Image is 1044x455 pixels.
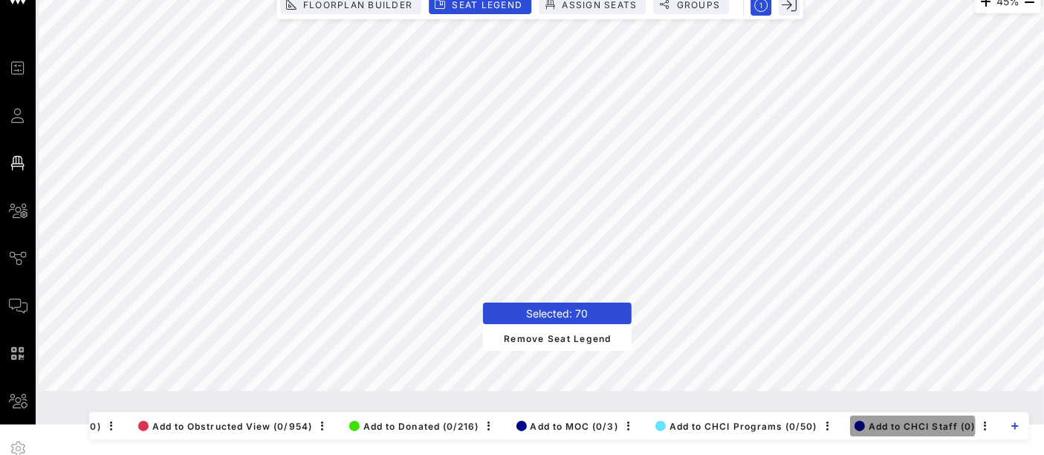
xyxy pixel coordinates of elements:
[651,416,817,436] button: Add to CHCI Programs (0/50)
[512,416,618,436] button: Add to MOC (0/3)
[138,421,312,432] span: Add to Obstructed View (0/954)
[485,324,629,351] button: Remove Seat Legend
[850,416,976,436] button: Add to CHCI Staff (0)
[855,421,976,432] span: Add to CHCI Staff (0)
[516,421,618,432] span: Add to MOC (0/3)
[345,416,479,436] button: Add to Donated (0/216)
[483,303,632,324] header: Selected: 70
[349,421,479,432] span: Add to Donated (0/216)
[655,421,817,432] span: Add to CHCI Programs (0/50)
[134,416,312,436] button: Add to Obstructed View (0/954)
[497,331,617,344] span: Remove Seat Legend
